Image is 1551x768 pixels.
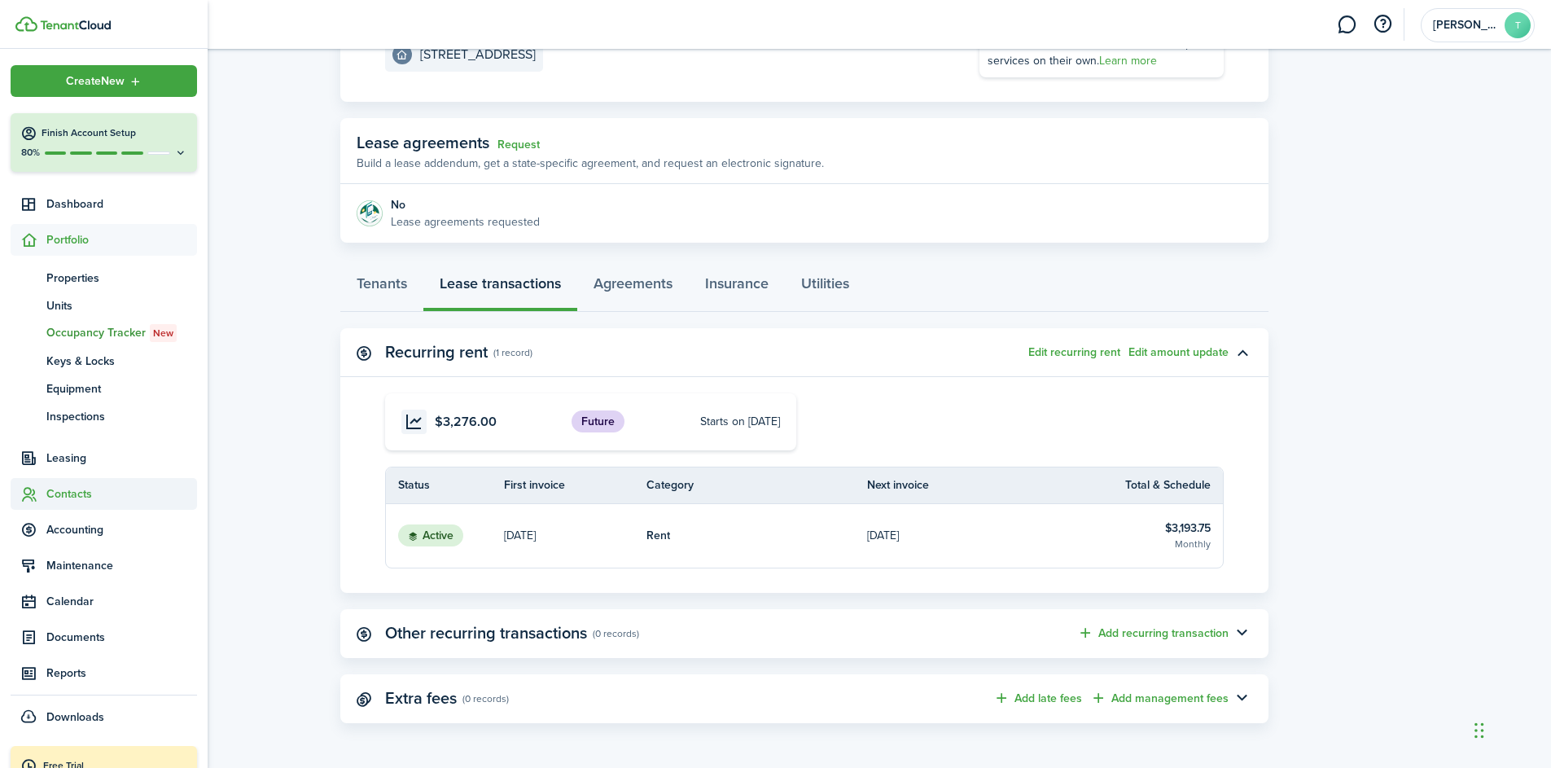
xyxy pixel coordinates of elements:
[340,393,1268,593] panel-main-body: Toggle accordion
[1090,689,1229,708] button: Add management fees
[153,326,173,340] span: New
[46,450,197,467] span: Leasing
[1077,624,1229,643] button: Add recurring transaction
[11,402,197,430] a: Inspections
[572,410,624,433] span: Future
[46,557,197,574] span: Maintenance
[391,213,540,230] p: Lease agreements requested
[401,410,541,434] card-title: $3,276.00
[357,130,489,155] span: Lease agreements
[11,65,197,97] button: Open menu
[46,231,197,248] span: Portfolio
[1433,20,1498,31] span: Tyler
[462,691,509,706] panel-main-subtitle: (0 records)
[646,476,868,494] th: Category
[577,263,689,312] a: Agreements
[46,709,104,726] span: Downloads
[1028,346,1120,359] button: Edit recurring rent
[15,16,37,32] img: TenantCloud
[357,155,824,172] p: Build a lease addendum, get a state-specific agreement, and request an electronic signature.
[42,126,187,140] h4: Finish Account Setup
[46,297,197,314] span: Units
[785,263,865,312] a: Utilities
[1175,537,1211,551] table-subtitle: Monthly
[1272,592,1551,768] iframe: Chat Widget
[46,380,197,397] span: Equipment
[391,196,540,213] div: No
[1229,685,1256,713] button: Toggle accordion
[11,292,197,319] a: Units
[11,657,197,689] a: Reports
[1099,52,1157,69] a: Learn more
[46,195,197,213] span: Dashboard
[66,76,125,87] span: Create New
[20,146,41,160] p: 80%
[46,485,197,502] span: Contacts
[46,270,197,287] span: Properties
[385,343,488,362] panel-main-title: Recurring rent
[867,504,1089,568] a: [DATE]
[46,408,197,425] span: Inspections
[46,353,197,370] span: Keys & Locks
[1331,4,1362,46] a: Messaging
[504,504,646,568] a: [DATE]
[1369,11,1396,38] button: Open resource center
[46,521,197,538] span: Accounting
[11,347,197,375] a: Keys & Locks
[867,527,899,544] p: [DATE]
[1165,520,1211,537] table-info-title: $3,193.75
[340,263,423,312] a: Tenants
[385,624,587,643] panel-main-title: Other recurring transactions
[11,113,197,172] button: Finish Account Setup80%
[1128,346,1229,359] button: Edit amount update
[11,319,197,347] a: Occupancy TrackerNew
[504,527,536,544] p: [DATE]
[497,138,540,151] a: Request
[656,413,780,430] card-footer: Starts on [DATE]
[493,345,532,360] panel-main-subtitle: (1 record)
[11,188,197,220] a: Dashboard
[689,263,785,312] a: Insurance
[11,375,197,402] a: Equipment
[46,665,197,682] span: Reports
[1229,620,1256,647] button: Toggle accordion
[46,629,197,646] span: Documents
[46,593,197,610] span: Calendar
[867,476,1089,494] th: Next invoice
[357,200,383,226] img: Agreement e-sign
[398,524,463,547] status: Active
[1229,339,1256,366] button: Toggle accordion
[40,20,111,30] img: TenantCloud
[1505,12,1531,38] avatar-text: T
[11,264,197,292] a: Properties
[420,47,536,62] e-details-info-title: [STREET_ADDRESS]
[385,689,457,708] panel-main-title: Extra fees
[386,476,504,494] th: Status
[593,626,639,641] panel-main-subtitle: (0 records)
[646,527,670,544] table-info-title: Rent
[504,476,646,494] th: First invoice
[993,689,1082,708] button: Add late fees
[1125,476,1223,494] th: Total & Schedule
[646,504,868,568] a: Rent
[1474,706,1484,755] div: Drag
[1089,504,1223,568] a: $3,193.75Monthly
[46,324,197,342] span: Occupancy Tracker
